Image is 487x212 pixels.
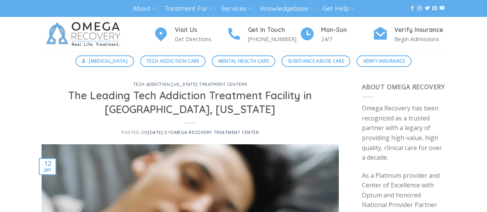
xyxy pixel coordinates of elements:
[440,6,444,11] a: Follow on YouTube
[175,25,226,35] h4: Visit Us
[89,57,127,65] span: [MEDICAL_DATA]
[410,6,415,11] a: Follow on Facebook
[363,57,405,65] span: Verify Insurance
[248,25,300,35] h4: Get In Touch
[51,82,330,87] h6: ,
[75,55,134,67] a: [MEDICAL_DATA]
[133,2,156,16] a: About
[373,25,446,44] a: Verify Insurance Begin Admissions
[51,89,330,116] h1: The Leading Tech Addiction Treatment Facility in [GEOGRAPHIC_DATA], [US_STATE]
[148,129,163,135] a: [DATE]
[218,57,269,65] span: Mental Health Care
[153,25,226,44] a: Visit Us Get Directions
[425,6,430,11] a: Follow on Twitter
[394,25,446,35] h4: Verify Insurance
[226,25,300,44] a: Get In Touch [PHONE_NUMBER]
[321,35,373,43] p: 24/7
[171,82,247,87] a: [US_STATE] treatment centers
[133,82,170,87] a: tech addiction
[394,35,446,43] p: Begin Admissions
[140,55,206,67] a: Tech Addiction Care
[321,25,373,35] h4: Mon-Sun
[362,83,445,91] span: About Omega Recovery
[171,129,259,135] a: Omega Recovery Treatment Center
[356,55,412,67] a: Verify Insurance
[221,2,251,16] a: Services
[121,129,163,135] span: Posted on
[322,2,354,16] a: Get Help
[248,35,300,43] p: [PHONE_NUMBER]
[164,2,213,16] a: Treatment For
[281,55,350,67] a: Substance Abuse Care
[175,35,226,43] p: Get Directions
[212,55,275,67] a: Mental Health Care
[417,6,422,11] a: Follow on Instagram
[164,129,259,135] span: by
[362,103,446,163] p: Omega Recovery has been recognized as a trusted partner with a legacy of providing high-value, hi...
[432,6,437,11] a: Send us an email
[288,57,344,65] span: Substance Abuse Care
[42,17,128,52] img: Omega Recovery
[260,2,313,16] a: Knowledgebase
[146,57,199,65] span: Tech Addiction Care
